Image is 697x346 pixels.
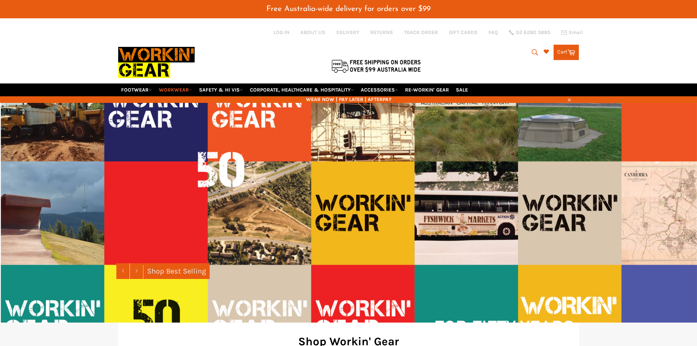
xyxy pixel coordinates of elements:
a: GIFT CARDS [449,29,477,36]
span: Free Australia-wide delivery for orders over $99 [266,5,431,13]
a: RETURNS [370,29,393,36]
a: SALE [453,83,471,96]
img: Flat $9.95 shipping Australia wide [330,58,422,74]
a: WORKWEAR [156,83,195,96]
a: RE-WORKIN' GEAR [402,83,452,96]
img: Workin Gear leaders in Workwear, Safety Boots, PPE, Uniforms. Australia's No.1 in Workwear [118,42,195,83]
a: DELIVERY [336,29,359,36]
a: TRACK ORDER [404,29,438,36]
a: Email [561,30,583,36]
span: 02 6280 5885 [516,30,550,35]
a: 02 6280 5885 [509,30,550,35]
a: ABOUT US [300,29,325,36]
a: Shop Best Selling [143,263,210,279]
a: ACCESSORIES [358,83,401,96]
a: CORPORATE, HEALTHCARE & HOSPITALITY [247,83,357,96]
a: FOOTWEAR [118,83,155,96]
a: Cart [554,45,579,60]
a: Log in [273,29,289,36]
a: FAQ [488,29,498,36]
span: WEAR NOW | PAY LATER | AFTERPAY [118,96,579,103]
span: Email [569,30,583,35]
a: SAFETY & HI VIS [196,83,246,96]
